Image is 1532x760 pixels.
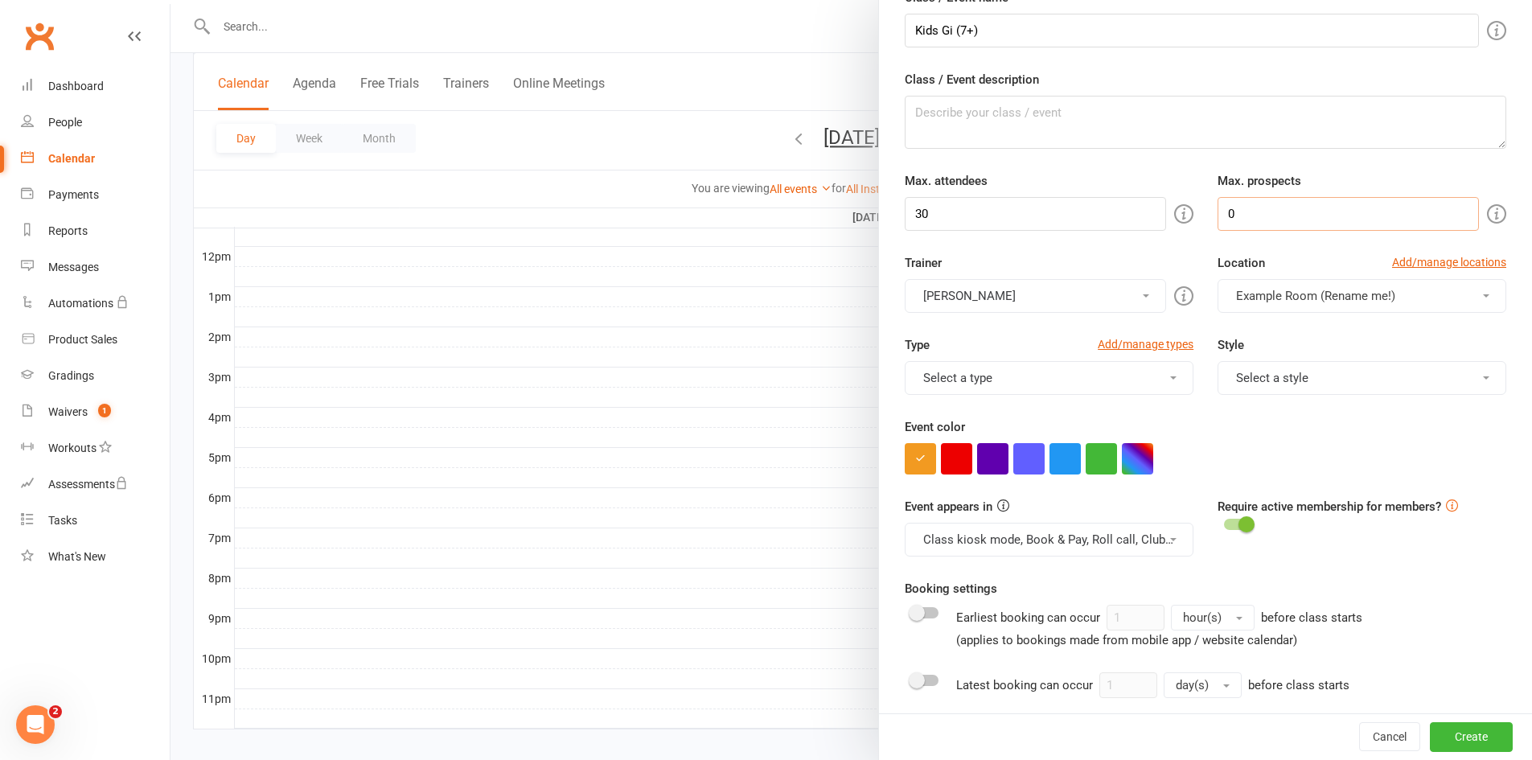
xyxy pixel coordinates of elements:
[1218,253,1265,273] label: Location
[1098,335,1193,353] a: Add/manage types
[21,394,170,430] a: Waivers 1
[956,605,1362,650] div: Earliest booking can occur
[1176,678,1209,692] span: day(s)
[1218,171,1301,191] label: Max. prospects
[1248,678,1349,692] span: before class starts
[21,539,170,575] a: What's New
[21,141,170,177] a: Calendar
[905,171,988,191] label: Max. attendees
[211,228,247,241] b: event
[21,213,170,249] a: Reports
[1392,253,1506,271] a: Add/manage locations
[1218,279,1506,313] button: Example Room (Rename me!)
[276,520,302,546] button: Send a message…
[26,478,162,487] div: [PERSON_NAME] • 45m ago
[13,25,309,88] div: Toby says…
[78,8,183,20] h1: [PERSON_NAME]
[76,527,89,540] button: Upload attachment
[81,343,142,356] b: left menu
[205,277,240,290] b: menu
[26,301,258,314] b: For General Attendance Kiosk Mode:
[21,249,170,286] a: Messages
[21,322,170,358] a: Product Sales
[282,6,311,35] div: Close
[48,80,104,92] div: Dashboard
[48,550,106,563] div: What's New
[956,672,1349,698] div: Latest booking can occur
[38,261,296,291] li: From anywhere in our system, click at the bottom of the
[49,705,62,718] span: 2
[46,9,72,35] img: Profile image for Toby
[78,20,200,36] p: The team can also help
[905,579,997,598] label: Booking settings
[13,440,309,511] div: Toby says…
[21,358,170,394] a: Gradings
[200,326,213,339] a: Source reference 143575:
[48,188,99,201] div: Payments
[905,279,1166,313] button: [PERSON_NAME]
[13,137,309,438] div: There are several ways to access kiosk mode:For Class Kiosk Mode:Click theClass kiosk modebutton ...
[48,261,99,273] div: Messages
[85,244,241,257] b: Class kiosk mode button
[13,440,216,475] div: Did that answer your question?[PERSON_NAME] • 45m ago
[1236,289,1395,303] span: Example Room (Rename me!)
[48,152,95,165] div: Calendar
[21,105,170,141] a: People
[133,212,146,224] a: Source reference 143494:
[1430,723,1513,752] button: Create
[905,14,1479,47] input: Name your class / event
[26,170,165,183] b: For Class Kiosk Mode:
[63,210,130,223] b: dashboard
[1218,499,1441,514] label: Require active membership for members?
[48,514,77,527] div: Tasks
[48,297,113,310] div: Automations
[1218,361,1506,395] button: Select a style
[26,365,296,428] div: Class Kiosk Mode is used for specific class attendances and allows drop-ins, while General Attend...
[48,116,82,129] div: People
[129,324,197,337] b: dashboard
[153,98,296,114] div: how to get to kiosk mode
[48,369,94,382] div: Gradings
[21,466,170,503] a: Assessments
[38,194,296,224] li: Click the button on your
[905,523,1193,557] button: Class kiosk mode, Book & Pay, Roll call, Clubworx website calendar and Mobile app
[26,450,203,466] div: Did that answer your question?
[13,25,264,76] div: 👋 Hi there, what brings you here [DATE]?
[10,6,41,37] button: go back
[21,503,170,539] a: Tasks
[21,68,170,105] a: Dashboard
[1171,605,1255,631] button: hour(s)
[21,177,170,213] a: Payments
[87,195,196,207] b: Class kiosk mode
[48,405,88,418] div: Waivers
[48,442,97,454] div: Workouts
[905,497,992,516] label: Event appears in
[38,228,296,257] li: Go to your , select an , then click the
[14,493,308,520] textarea: Message…
[13,137,309,440] div: Toby says…
[905,361,1193,395] button: Select a type
[252,6,282,37] button: Home
[1359,723,1420,752] button: Cancel
[98,404,111,417] span: 1
[38,323,296,339] li: Access it via the
[26,35,251,66] div: 👋 Hi there, what brings you here [DATE]?
[1183,610,1222,625] span: hour(s)
[38,343,296,358] li: Use the from any page
[21,430,170,466] a: Workouts
[905,335,930,355] label: Type
[97,228,152,241] b: calendar
[905,70,1039,89] label: Class / Event description
[48,333,117,346] div: Product Sales
[25,527,38,540] button: Emoji picker
[48,478,128,491] div: Assessments
[48,224,88,237] div: Reports
[19,16,60,56] a: Clubworx
[140,88,309,124] div: how to get to kiosk mode
[16,705,55,744] iframe: Intercom live chat
[13,88,309,137] div: Neil says…
[21,286,170,322] a: Automations
[905,417,965,437] label: Event color
[51,527,64,540] button: Gif picker
[26,146,296,162] div: There are several ways to access kiosk mode:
